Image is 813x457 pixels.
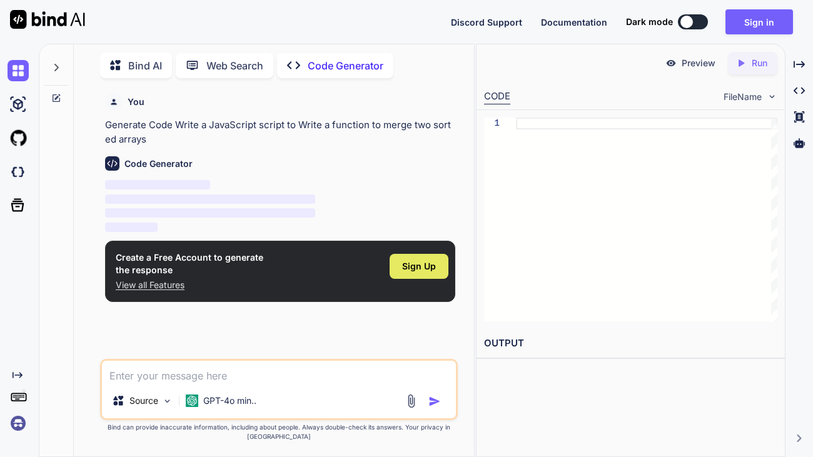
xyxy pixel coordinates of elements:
img: GPT-4o mini [186,394,198,407]
img: chat [8,60,29,81]
p: Web Search [206,58,263,73]
span: ‌ [105,194,315,204]
span: Discord Support [451,17,522,28]
p: Source [129,394,158,407]
p: Generate Code Write a JavaScript script to Write a function to merge two sorted arrays [105,118,455,146]
span: Dark mode [626,16,673,28]
span: Documentation [541,17,607,28]
img: ai-studio [8,94,29,115]
div: 1 [484,118,500,129]
p: GPT-4o min.. [203,394,256,407]
button: Documentation [541,16,607,29]
img: signin [8,413,29,434]
img: chevron down [767,91,777,102]
span: FileName [724,91,762,103]
span: ‌ [105,180,210,189]
p: Run [752,57,767,69]
img: githubLight [8,128,29,149]
p: View all Features [116,279,263,291]
span: ‌ [105,223,158,232]
h6: Code Generator [124,158,193,170]
span: ‌ [105,208,315,218]
h1: Create a Free Account to generate the response [116,251,263,276]
p: Preview [682,57,715,69]
img: darkCloudIdeIcon [8,161,29,183]
img: Bind AI [10,10,85,29]
img: Pick Models [162,396,173,406]
p: Bind can provide inaccurate information, including about people. Always double-check its answers.... [100,423,458,441]
button: Discord Support [451,16,522,29]
img: attachment [404,394,418,408]
span: Sign Up [402,260,436,273]
img: icon [428,395,441,408]
div: CODE [484,89,510,104]
p: Code Generator [308,58,383,73]
img: preview [665,58,677,69]
p: Bind AI [128,58,162,73]
h6: You [128,96,144,108]
h2: OUTPUT [477,329,785,358]
button: Sign in [725,9,793,34]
